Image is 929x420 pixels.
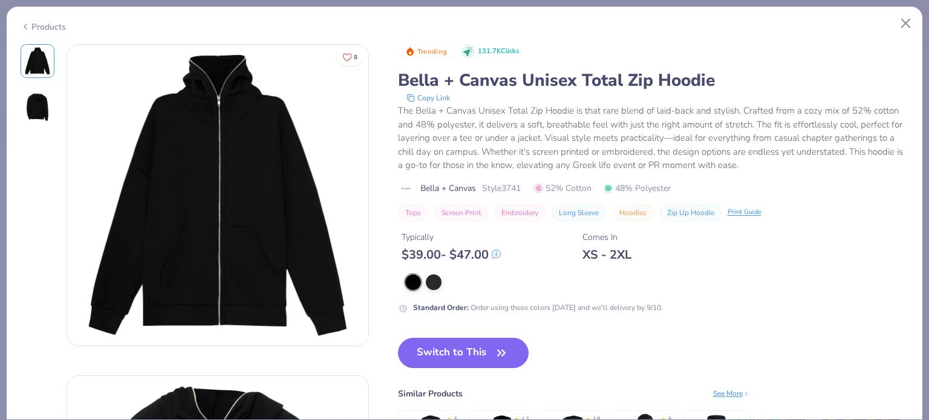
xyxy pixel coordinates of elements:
[713,388,750,399] div: See More
[402,247,501,262] div: $ 39.00 - $ 47.00
[728,207,761,218] div: Print Guide
[552,204,606,221] button: Long Sleeve
[399,44,454,60] button: Badge Button
[402,231,501,244] div: Typically
[398,387,463,400] div: Similar Products
[482,182,521,195] span: Style 3741
[398,338,529,368] button: Switch to This
[447,415,452,420] div: ★
[420,182,476,195] span: Bella + Canvas
[403,92,454,104] button: copy to clipboard
[514,415,519,420] div: ★
[405,47,415,56] img: Trending sort
[67,45,368,346] img: Front
[478,47,519,57] span: 131.7K Clicks
[434,204,488,221] button: Screen Print
[582,231,631,244] div: Comes In
[23,92,52,121] img: Back
[398,104,909,172] div: The Bella + Canvas Unisex Total Zip Hoodie is that rare blend of laid-back and stylish. Crafted f...
[661,415,666,420] div: ★
[398,69,909,92] div: Bella + Canvas Unisex Total Zip Hoodie
[534,182,592,195] span: 52% Cotton
[585,415,590,420] div: ★
[398,184,414,193] img: brand logo
[494,204,546,221] button: Embroidery
[895,12,918,35] button: Close
[660,204,722,221] button: Zip Up Hoodie
[582,247,631,262] div: XS - 2XL
[354,54,357,60] span: 8
[604,182,671,195] span: 48% Polyester
[21,21,66,33] div: Products
[337,48,363,66] button: Like
[612,204,654,221] button: Hoodies
[413,302,663,313] div: Order using these colors [DATE] and we’ll delivery by 9/10.
[413,303,469,312] strong: Standard Order :
[23,47,52,76] img: Front
[417,48,447,55] span: Trending
[398,204,428,221] button: Tops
